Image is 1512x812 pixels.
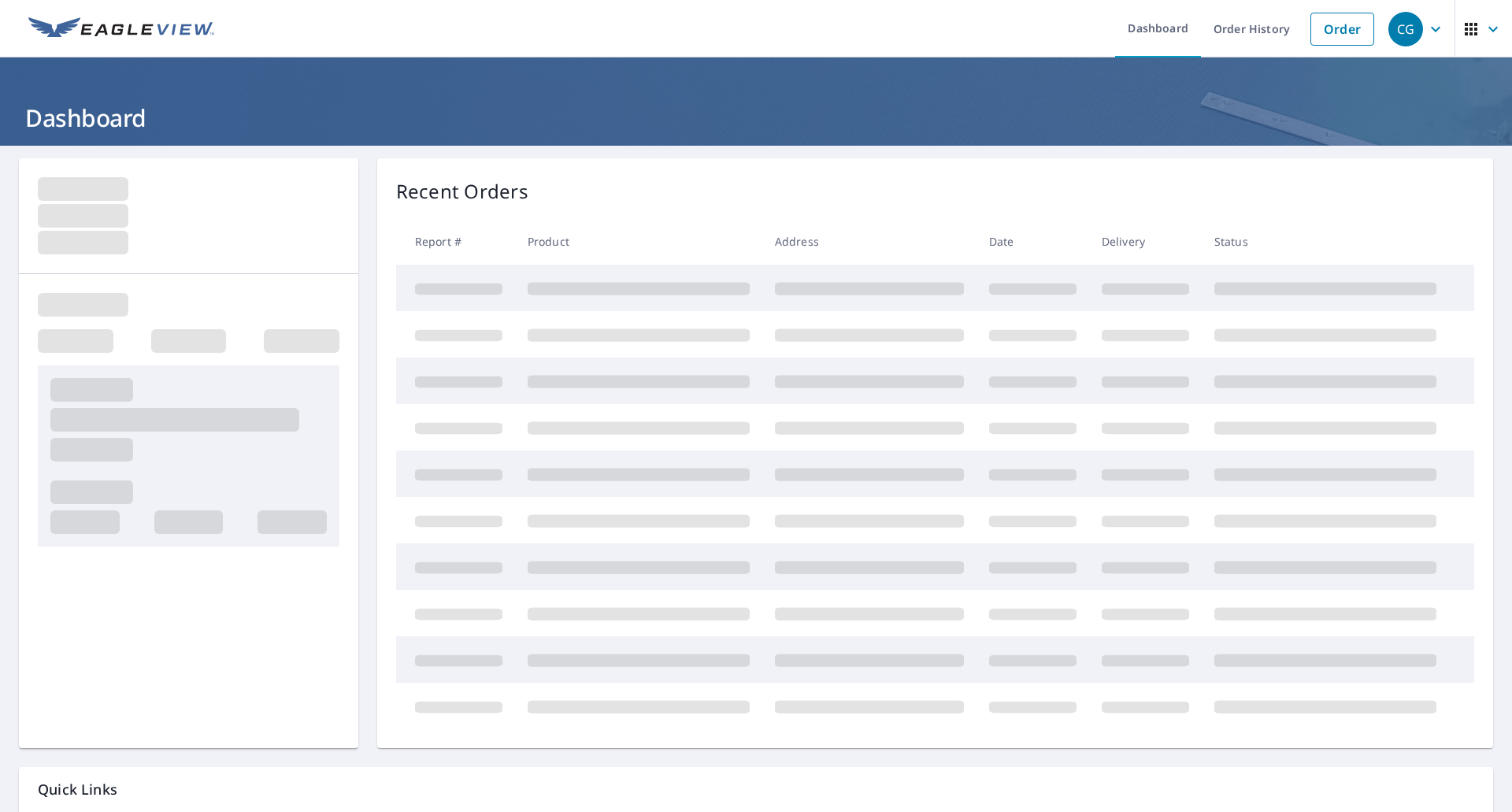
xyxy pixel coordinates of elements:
p: Recent Orders [396,177,528,206]
th: Product [515,218,762,265]
h1: Dashboard [19,102,1493,134]
div: CG [1388,12,1423,46]
p: Quick Links [38,780,1474,799]
a: Order [1310,13,1374,46]
th: Report # [396,218,515,265]
img: EV Logo [28,17,214,41]
th: Date [976,218,1089,265]
th: Status [1202,218,1449,265]
th: Address [762,218,976,265]
th: Delivery [1089,218,1202,265]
